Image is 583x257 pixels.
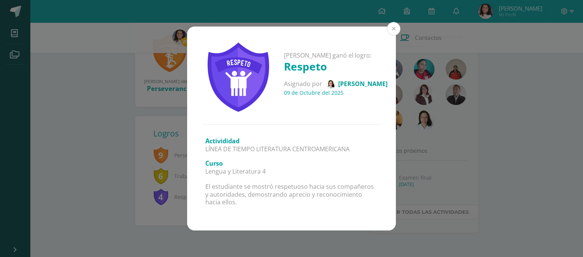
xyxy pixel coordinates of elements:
h1: Respeto [284,59,388,74]
button: Close (Esc) [387,22,400,36]
p: Asignado por [284,80,388,89]
h4: 09 de Octubre del 2025 [284,89,388,96]
p: [PERSON_NAME] ganó el logro: [284,52,388,60]
h3: Activididad [205,137,378,145]
p: LÍNEA DE TIEMPO LITERATURA CENTROAMERICANA [205,145,378,153]
p: Lengua y Literatura 4 [205,168,378,176]
p: El estudiante se mostró respetuoso hacia sus compañeros y autoridades, demostrando aprecio y reco... [205,183,378,206]
span: [PERSON_NAME] [338,80,388,88]
img: 73b7a5c4e6097dad9e18e5835c6a1113.png [326,80,336,89]
h3: Curso [205,159,378,168]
